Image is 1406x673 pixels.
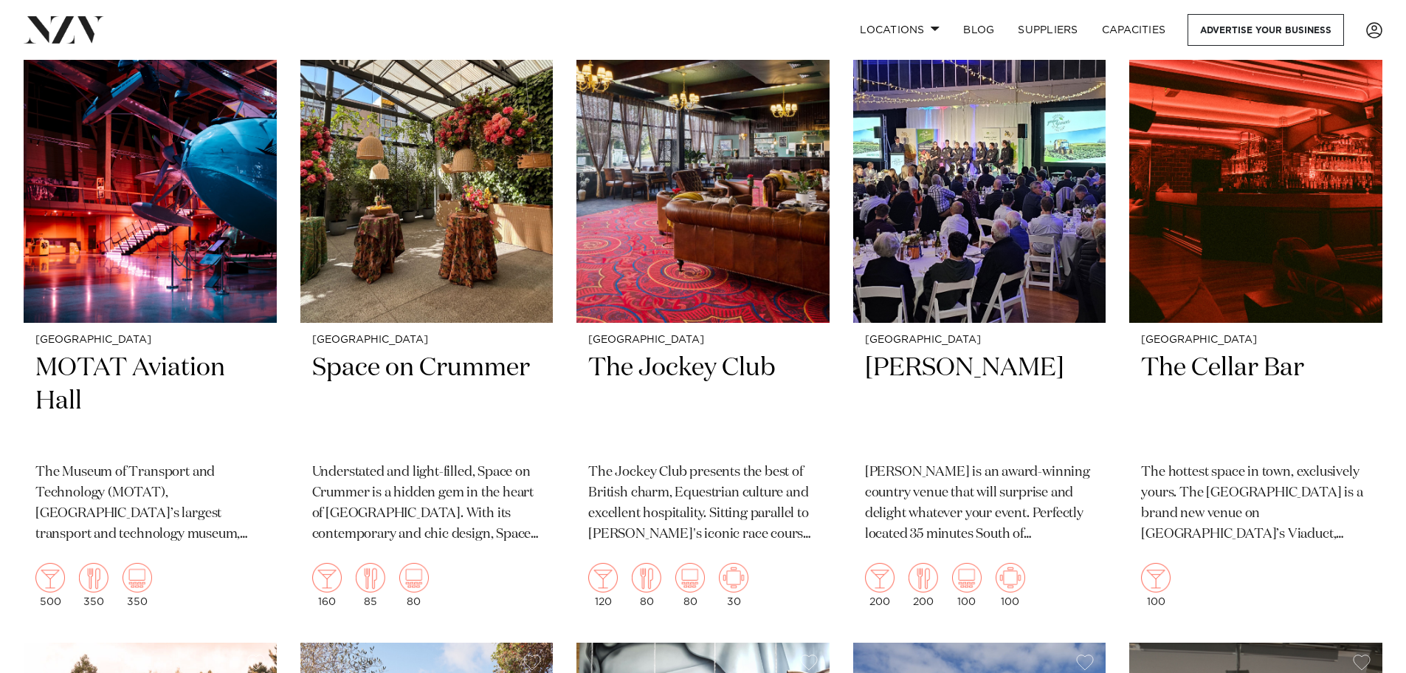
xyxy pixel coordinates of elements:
[909,563,938,592] img: dining.png
[79,563,108,592] img: dining.png
[588,352,818,451] h2: The Jockey Club
[312,563,342,592] img: cocktail.png
[865,335,1095,346] small: [GEOGRAPHIC_DATA]
[399,563,429,607] div: 80
[1141,462,1371,545] p: The hottest space in town, exclusively yours. The [GEOGRAPHIC_DATA] is a brand new venue on [GEOG...
[1006,14,1089,46] a: SUPPLIERS
[1141,335,1371,346] small: [GEOGRAPHIC_DATA]
[356,563,385,607] div: 85
[35,352,265,451] h2: MOTAT Aviation Hall
[588,335,818,346] small: [GEOGRAPHIC_DATA]
[909,563,938,607] div: 200
[675,563,705,592] img: theatre.png
[719,563,748,607] div: 30
[356,563,385,592] img: dining.png
[35,335,265,346] small: [GEOGRAPHIC_DATA]
[312,352,542,451] h2: Space on Crummer
[312,563,342,607] div: 160
[588,462,818,545] p: The Jockey Club presents the best of British charm, Equestrian culture and excellent hospitality....
[35,462,265,545] p: The Museum of Transport and Technology (MOTAT), [GEOGRAPHIC_DATA]’s largest transport and technol...
[865,462,1095,545] p: [PERSON_NAME] is an award-winning country venue that will surprise and delight whatever your even...
[719,563,748,592] img: meeting.png
[1141,563,1171,607] div: 100
[951,14,1006,46] a: BLOG
[588,563,618,592] img: cocktail.png
[865,563,895,607] div: 200
[79,563,108,607] div: 350
[1141,563,1171,592] img: cocktail.png
[123,563,152,607] div: 350
[996,563,1025,607] div: 100
[312,335,542,346] small: [GEOGRAPHIC_DATA]
[848,14,951,46] a: Locations
[399,563,429,592] img: theatre.png
[1141,352,1371,451] h2: The Cellar Bar
[1090,14,1178,46] a: Capacities
[1188,14,1344,46] a: Advertise your business
[865,352,1095,451] h2: [PERSON_NAME]
[312,462,542,545] p: Understated and light-filled, Space on Crummer is a hidden gem in the heart of [GEOGRAPHIC_DATA]....
[952,563,982,592] img: theatre.png
[24,16,104,43] img: nzv-logo.png
[675,563,705,607] div: 80
[123,563,152,592] img: theatre.png
[35,563,65,592] img: cocktail.png
[632,563,661,607] div: 80
[952,563,982,607] div: 100
[865,563,895,592] img: cocktail.png
[588,563,618,607] div: 120
[632,563,661,592] img: dining.png
[35,563,65,607] div: 500
[996,563,1025,592] img: meeting.png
